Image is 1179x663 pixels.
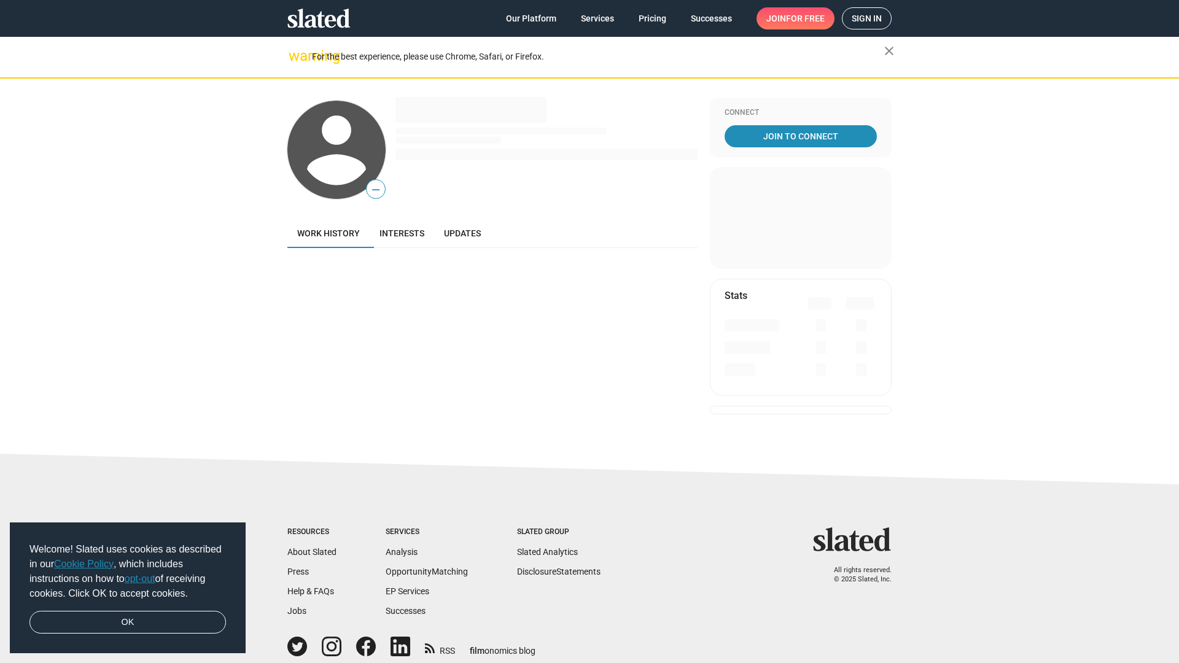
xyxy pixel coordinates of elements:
[386,606,426,616] a: Successes
[125,573,155,584] a: opt-out
[287,606,306,616] a: Jobs
[725,289,747,302] mat-card-title: Stats
[29,542,226,601] span: Welcome! Slated uses cookies as described in our , which includes instructions on how to of recei...
[10,522,246,654] div: cookieconsent
[312,48,884,65] div: For the best experience, please use Chrome, Safari, or Firefox.
[681,7,742,29] a: Successes
[691,7,732,29] span: Successes
[852,8,882,29] span: Sign in
[506,7,556,29] span: Our Platform
[386,567,468,576] a: OpportunityMatching
[297,228,360,238] span: Work history
[727,125,874,147] span: Join To Connect
[517,547,578,557] a: Slated Analytics
[29,611,226,634] a: dismiss cookie message
[367,182,385,198] span: —
[496,7,566,29] a: Our Platform
[287,547,337,557] a: About Slated
[470,635,535,657] a: filmonomics blog
[287,586,334,596] a: Help & FAQs
[571,7,624,29] a: Services
[639,7,666,29] span: Pricing
[725,125,877,147] a: Join To Connect
[821,566,892,584] p: All rights reserved. © 2025 Slated, Inc.
[786,7,825,29] span: for free
[517,527,601,537] div: Slated Group
[379,228,424,238] span: Interests
[629,7,676,29] a: Pricing
[842,7,892,29] a: Sign in
[470,646,484,656] span: film
[289,48,303,63] mat-icon: warning
[386,547,418,557] a: Analysis
[287,219,370,248] a: Work history
[434,219,491,248] a: Updates
[386,586,429,596] a: EP Services
[725,108,877,118] div: Connect
[517,567,601,576] a: DisclosureStatements
[287,567,309,576] a: Press
[386,527,468,537] div: Services
[370,219,434,248] a: Interests
[425,638,455,657] a: RSS
[581,7,614,29] span: Services
[766,7,825,29] span: Join
[287,527,337,537] div: Resources
[882,44,897,58] mat-icon: close
[54,559,114,569] a: Cookie Policy
[757,7,835,29] a: Joinfor free
[444,228,481,238] span: Updates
